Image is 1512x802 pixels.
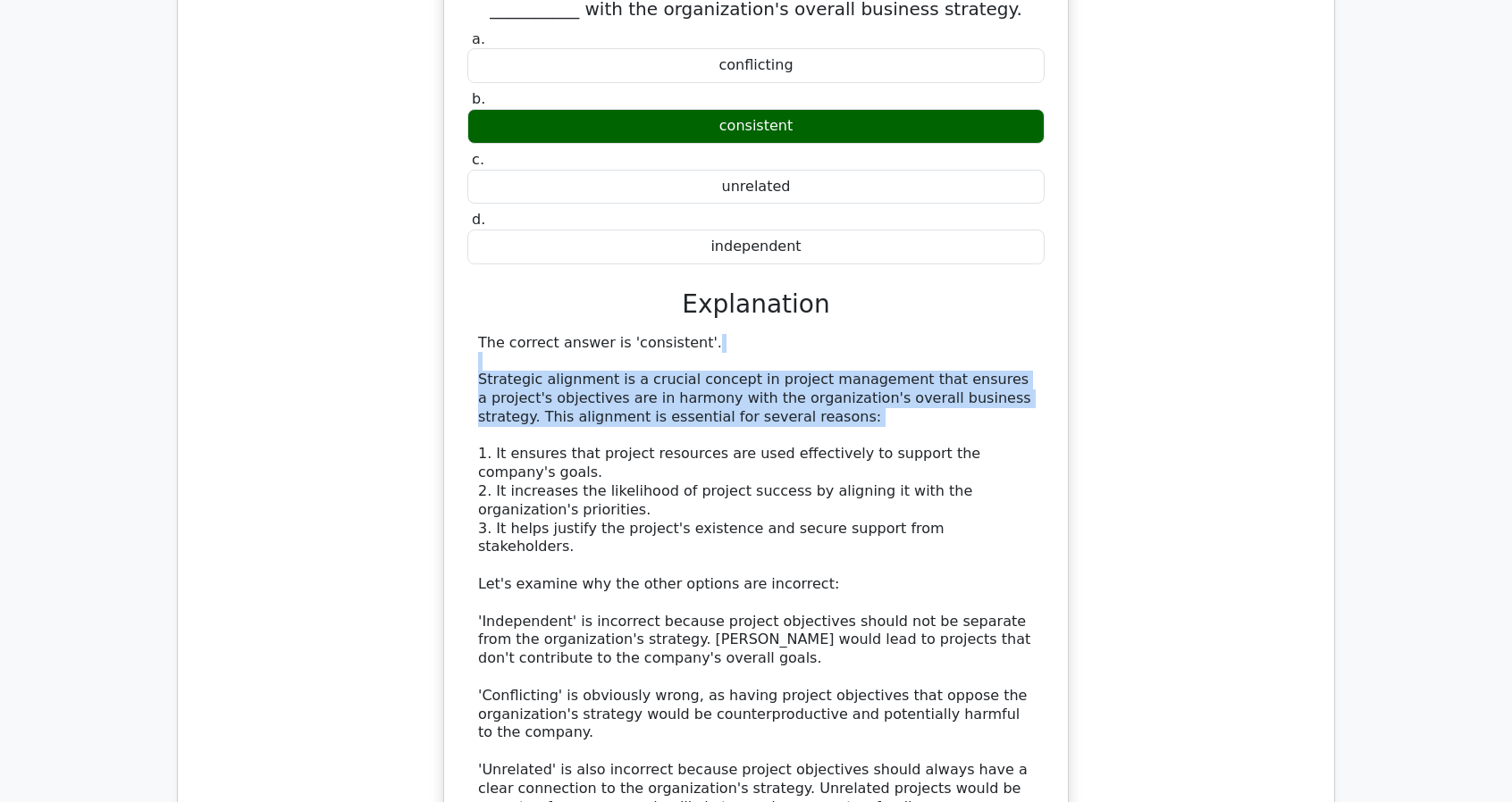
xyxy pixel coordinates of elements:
[472,30,485,47] span: a.
[472,90,485,107] span: b.
[467,170,1045,205] div: unrelated
[472,151,484,168] span: c.
[472,211,485,228] span: d.
[467,109,1045,144] div: consistent
[467,230,1045,264] div: independent
[478,289,1034,320] h3: Explanation
[467,48,1045,83] div: conflicting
